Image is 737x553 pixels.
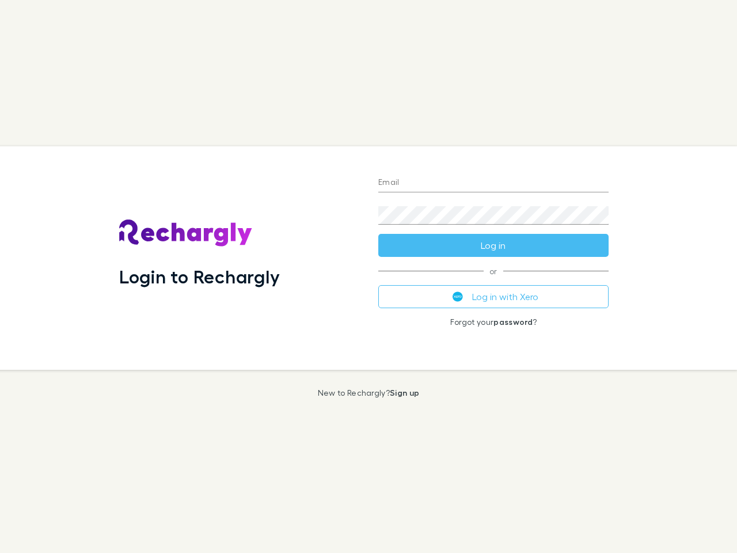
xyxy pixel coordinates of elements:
button: Log in [378,234,609,257]
img: Rechargly's Logo [119,219,253,247]
a: Sign up [390,388,419,397]
p: Forgot your ? [378,317,609,327]
img: Xero's logo [453,291,463,302]
h1: Login to Rechargly [119,266,280,287]
p: New to Rechargly? [318,388,420,397]
a: password [493,317,533,327]
button: Log in with Xero [378,285,609,308]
